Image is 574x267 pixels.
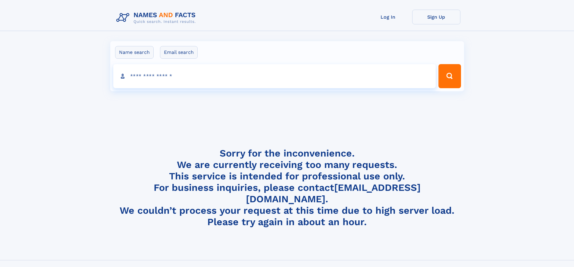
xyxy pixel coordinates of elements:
[438,64,461,88] button: Search Button
[246,182,421,205] a: [EMAIL_ADDRESS][DOMAIN_NAME]
[114,10,201,26] img: Logo Names and Facts
[115,46,154,59] label: Name search
[412,10,460,24] a: Sign Up
[113,64,436,88] input: search input
[160,46,198,59] label: Email search
[114,147,460,228] h4: Sorry for the inconvenience. We are currently receiving too many requests. This service is intend...
[364,10,412,24] a: Log In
